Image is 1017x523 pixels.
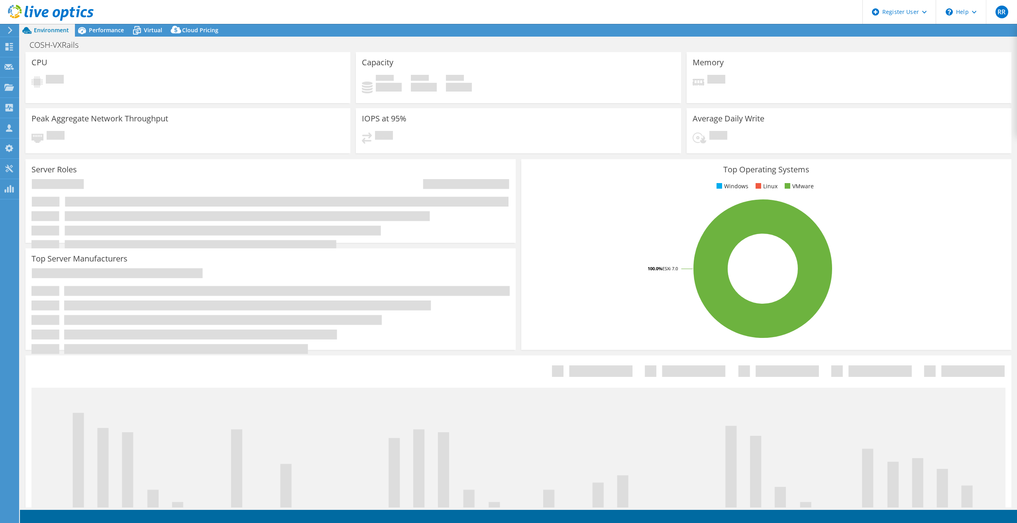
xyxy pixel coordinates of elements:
[783,182,814,191] li: VMware
[527,165,1005,174] h3: Top Operating Systems
[693,114,764,123] h3: Average Daily Write
[376,75,394,83] span: Used
[47,131,65,142] span: Pending
[446,83,472,92] h4: 0 GiB
[31,114,168,123] h3: Peak Aggregate Network Throughput
[26,41,91,49] h1: COSH-VXRails
[31,165,77,174] h3: Server Roles
[715,182,748,191] li: Windows
[411,75,429,83] span: Free
[31,254,128,263] h3: Top Server Manufacturers
[376,83,402,92] h4: 0 GiB
[446,75,464,83] span: Total
[411,83,437,92] h4: 0 GiB
[648,265,662,271] tspan: 100.0%
[709,131,727,142] span: Pending
[707,75,725,86] span: Pending
[144,26,162,34] span: Virtual
[31,58,47,67] h3: CPU
[182,26,218,34] span: Cloud Pricing
[362,114,406,123] h3: IOPS at 95%
[995,6,1008,18] span: RR
[362,58,393,67] h3: Capacity
[34,26,69,34] span: Environment
[754,182,777,191] li: Linux
[693,58,724,67] h3: Memory
[375,131,393,142] span: Pending
[46,75,64,86] span: Pending
[946,8,953,16] svg: \n
[89,26,124,34] span: Performance
[662,265,678,271] tspan: ESXi 7.0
